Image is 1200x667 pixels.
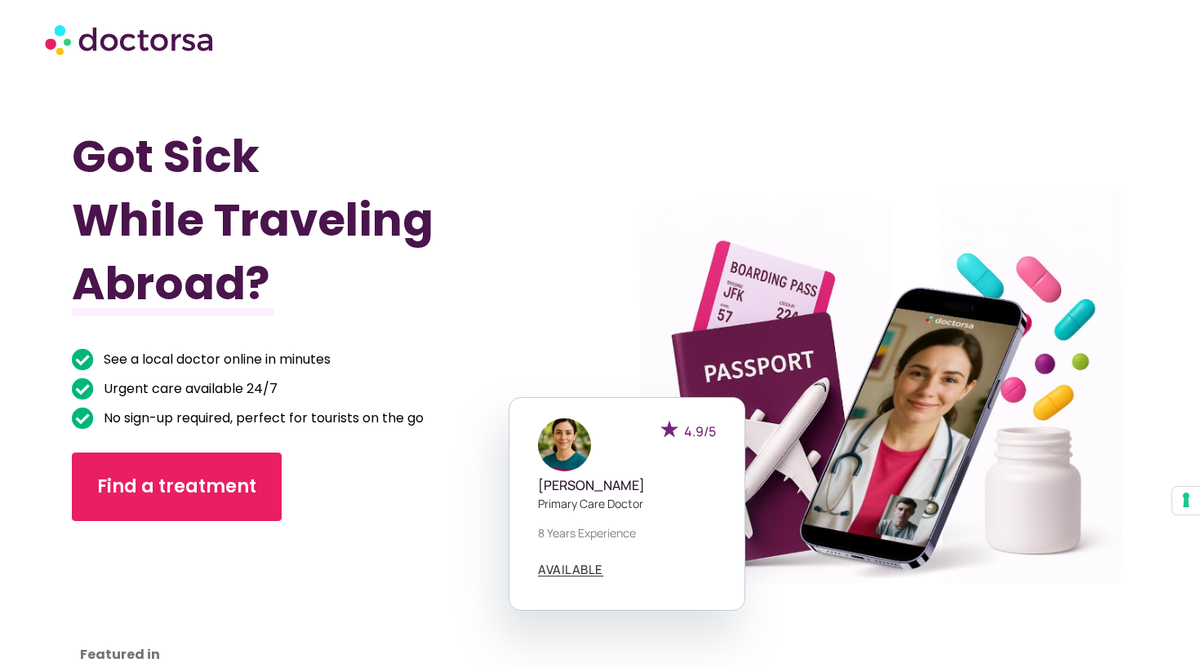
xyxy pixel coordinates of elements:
[97,474,256,500] span: Find a treatment
[538,563,603,576] a: AVAILABLE
[538,524,716,541] p: 8 years experience
[538,563,603,576] span: AVAILABLE
[100,378,278,400] span: Urgent care available 24/7
[100,348,331,371] span: See a local doctor online in minutes
[72,453,282,521] a: Find a treatment
[1172,487,1200,515] button: Your consent preferences for tracking technologies
[72,125,521,316] h1: Got Sick While Traveling Abroad?
[684,422,716,440] span: 4.9/5
[538,478,716,493] h5: [PERSON_NAME]
[538,495,716,512] p: Primary care doctor
[80,645,160,664] strong: Featured in
[100,407,424,430] span: No sign-up required, perfect for tourists on the go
